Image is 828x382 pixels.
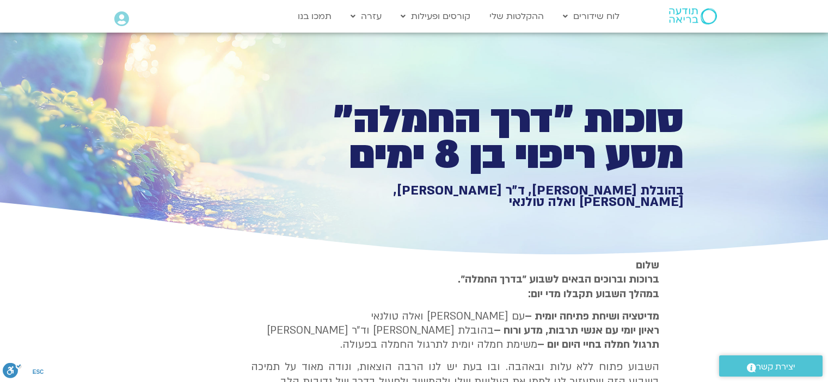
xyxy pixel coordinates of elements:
[458,272,659,300] strong: ברוכות וברוכים הבאים לשבוע ״בדרך החמלה״. במהלך השבוע תקבלו מדי יום:
[251,309,659,352] p: עם [PERSON_NAME] ואלה טולנאי בהובלת [PERSON_NAME] וד״ר [PERSON_NAME] משימת חמלה יומית לתרגול החמל...
[719,355,823,377] a: יצירת קשר
[669,8,717,24] img: תודעה בריאה
[345,6,387,27] a: עזרה
[395,6,476,27] a: קורסים ופעילות
[484,6,549,27] a: ההקלטות שלי
[292,6,337,27] a: תמכו בנו
[494,323,659,337] b: ראיון יומי עם אנשי תרבות, מדע ורוח –
[306,102,684,173] h1: סוכות ״דרך החמלה״ מסע ריפוי בן 8 ימים
[525,309,659,323] strong: מדיטציה ושיחת פתיחה יומית –
[557,6,625,27] a: לוח שידורים
[537,337,659,352] b: תרגול חמלה בחיי היום יום –
[756,360,795,374] span: יצירת קשר
[636,258,659,272] strong: שלום
[306,185,684,208] h1: בהובלת [PERSON_NAME], ד״ר [PERSON_NAME], [PERSON_NAME] ואלה טולנאי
